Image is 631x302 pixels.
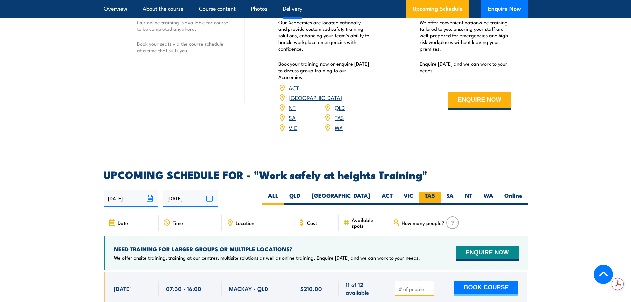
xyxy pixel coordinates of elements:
[289,123,297,131] a: VIC
[284,192,306,205] label: QLD
[104,170,528,179] h2: UPCOMING SCHEDULE FOR - "Work safely at heights Training"
[114,254,420,261] p: We offer onsite training, training at our centres, multisite solutions as well as online training...
[229,285,268,292] span: MACKAY - QLD
[289,113,296,121] a: SA
[278,19,370,52] p: Our Academies are located nationally and provide customised safety training solutions, enhancing ...
[335,123,343,131] a: WA
[166,285,201,292] span: 07:30 - 16:00
[289,93,342,101] a: [GEOGRAPHIC_DATA]
[236,220,254,226] span: Location
[278,60,370,80] p: Book your training now or enquire [DATE] to discuss group training to our Academies
[402,220,444,226] span: How many people?
[262,192,284,205] label: ALL
[441,192,459,205] label: SA
[300,285,322,292] span: $210.00
[459,192,478,205] label: NT
[306,192,376,205] label: [GEOGRAPHIC_DATA]
[114,245,420,253] h4: NEED TRAINING FOR LARGER GROUPS OR MULTIPLE LOCATIONS?
[399,286,432,292] input: # of people
[398,192,419,205] label: VIC
[137,19,229,32] p: Our online training is available for course to be completed anywhere.
[420,60,511,74] p: Enquire [DATE] and we can work to your needs.
[448,92,511,110] button: ENQUIRE NOW
[118,220,128,226] span: Date
[307,220,317,226] span: Cost
[104,190,158,207] input: From date
[420,19,511,52] p: We offer convenient nationwide training tailored to you, ensuring your staff are well-prepared fo...
[454,281,518,296] button: BOOK COURSE
[456,246,518,261] button: ENQUIRE NOW
[419,192,441,205] label: TAS
[376,192,398,205] label: ACT
[289,103,296,111] a: NT
[346,281,381,296] span: 11 of 12 available
[163,190,218,207] input: To date
[499,192,528,205] label: Online
[173,220,183,226] span: Time
[289,84,299,91] a: ACT
[137,40,229,54] p: Book your seats via the course schedule at a time that suits you.
[478,192,499,205] label: WA
[352,217,383,228] span: Available spots
[335,103,345,111] a: QLD
[335,113,344,121] a: TAS
[114,285,131,292] span: [DATE]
